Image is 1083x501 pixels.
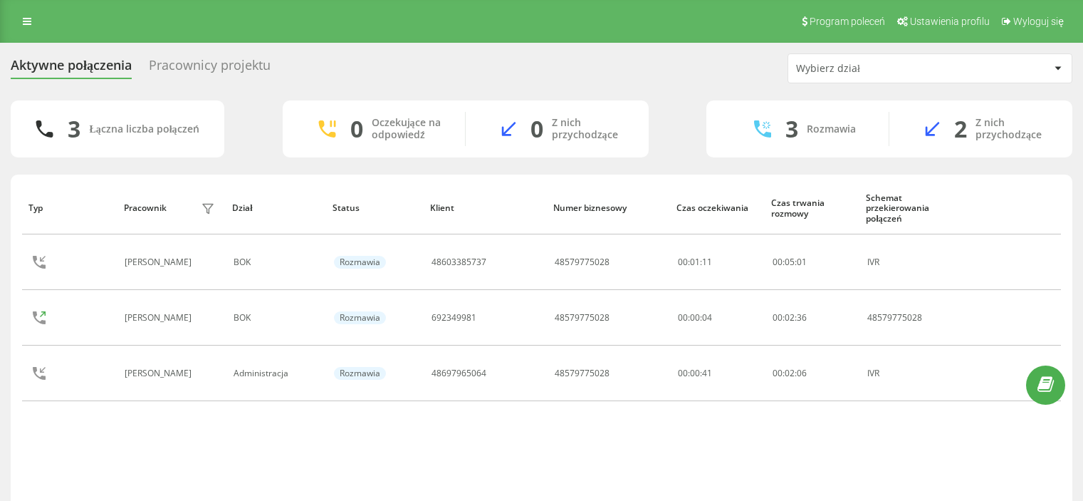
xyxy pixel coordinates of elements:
div: 0 [350,115,363,143]
div: Klient [430,203,540,213]
div: BOK [234,257,318,267]
span: Ustawienia profilu [910,16,990,27]
div: BOK [234,313,318,323]
div: 3 [785,115,798,143]
div: : : [773,257,807,267]
div: 00:00:04 [678,313,757,323]
div: Oczekujące na odpowiedź [372,117,444,141]
div: Łączna liczba połączeń [89,123,199,135]
div: Z nich przychodzące [552,117,627,141]
span: 00 [773,367,783,379]
div: 2 [954,115,967,143]
div: [PERSON_NAME] [125,257,195,267]
div: 692349981 [431,313,476,323]
div: Dział [232,203,319,213]
div: Rozmawia [334,311,386,324]
div: 48579775028 [867,313,958,323]
div: 48579775028 [555,313,609,323]
span: 06 [797,367,807,379]
div: 3 [68,115,80,143]
div: [PERSON_NAME] [125,368,195,378]
span: 36 [797,311,807,324]
div: 00:01:11 [678,257,757,267]
div: Aktywne połączenia [11,58,132,80]
div: Z nich przychodzące [975,117,1051,141]
span: 00 [773,256,783,268]
span: 05 [785,256,795,268]
div: Czas trwania rozmowy [771,198,852,219]
div: Rozmawia [807,123,856,135]
div: 48579775028 [555,257,609,267]
div: 48579775028 [555,368,609,378]
div: Typ [28,203,110,213]
span: 00 [773,311,783,324]
span: Wyloguj się [1013,16,1064,27]
span: 02 [785,367,795,379]
div: : : [773,368,807,378]
div: IVR [867,257,958,267]
div: : : [773,313,807,323]
span: Program poleceń [810,16,885,27]
div: 0 [530,115,543,143]
div: [PERSON_NAME] [125,313,195,323]
div: Pracownicy projektu [149,58,271,80]
div: Rozmawia [334,367,386,380]
div: 48603385737 [431,257,486,267]
div: Czas oczekiwania [676,203,758,213]
span: 01 [797,256,807,268]
div: Administracja [234,368,318,378]
div: Rozmawia [334,256,386,269]
div: Status [333,203,417,213]
div: Numer biznesowy [553,203,663,213]
div: Pracownik [124,203,167,213]
div: 00:00:41 [678,368,757,378]
span: 02 [785,311,795,324]
div: Schemat przekierowania połączeń [866,193,959,224]
div: Wybierz dział [796,63,966,75]
div: 48697965064 [431,368,486,378]
div: IVR [867,368,958,378]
